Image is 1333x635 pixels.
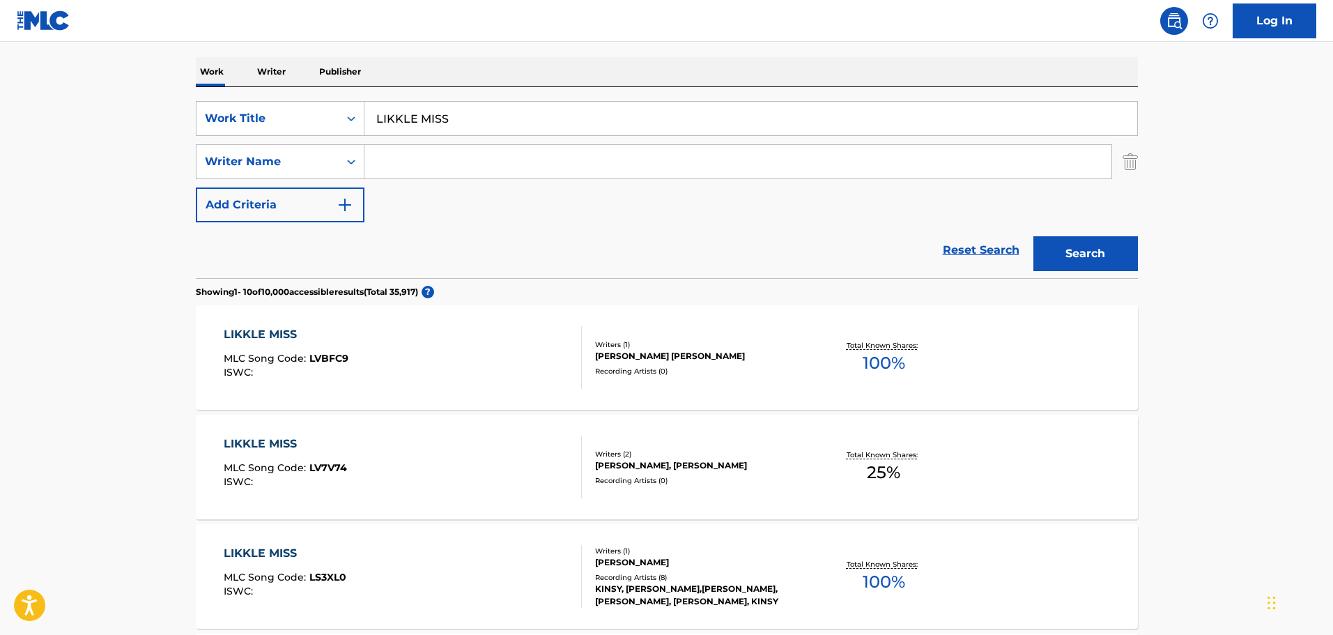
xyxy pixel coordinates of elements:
img: search [1166,13,1182,29]
span: MLC Song Code : [224,461,309,474]
div: Writers ( 1 ) [595,546,806,556]
div: Writers ( 1 ) [595,339,806,350]
img: Delete Criterion [1123,144,1138,179]
div: [PERSON_NAME] [595,556,806,569]
div: [PERSON_NAME] [PERSON_NAME] [595,350,806,362]
iframe: Chat Widget [1263,568,1333,635]
div: LIKKLE MISS [224,436,347,452]
div: KINSY, [PERSON_NAME],[PERSON_NAME], [PERSON_NAME], [PERSON_NAME], KINSY [595,583,806,608]
a: LIKKLE MISSMLC Song Code:LVBFC9ISWC:Writers (1)[PERSON_NAME] [PERSON_NAME]Recording Artists (0)To... [196,305,1138,410]
span: ISWC : [224,366,256,378]
p: Work [196,57,228,86]
p: Writer [253,57,290,86]
a: Public Search [1160,7,1188,35]
span: 25 % [867,460,900,485]
a: Log In [1233,3,1316,38]
div: Recording Artists ( 0 ) [595,366,806,376]
span: 100 % [863,569,905,595]
span: ? [422,286,434,298]
p: Total Known Shares: [847,559,921,569]
img: MLC Logo [17,10,70,31]
span: LS3XL0 [309,571,346,583]
a: Reset Search [936,235,1026,266]
div: Help [1196,7,1224,35]
p: Publisher [315,57,365,86]
p: Total Known Shares: [847,340,921,351]
div: Writers ( 2 ) [595,449,806,459]
div: LIKKLE MISS [224,545,346,562]
p: Showing 1 - 10 of 10,000 accessible results (Total 35,917 ) [196,286,418,298]
span: ISWC : [224,585,256,597]
div: Writer Name [205,153,330,170]
span: ISWC : [224,475,256,488]
span: MLC Song Code : [224,352,309,365]
p: Total Known Shares: [847,450,921,460]
img: 9d2ae6d4665cec9f34b9.svg [337,197,353,213]
span: 100 % [863,351,905,376]
span: LV7V74 [309,461,347,474]
img: help [1202,13,1219,29]
span: MLC Song Code : [224,571,309,583]
button: Search [1033,236,1138,271]
button: Add Criteria [196,188,364,222]
form: Search Form [196,101,1138,278]
a: LIKKLE MISSMLC Song Code:LV7V74ISWC:Writers (2)[PERSON_NAME], [PERSON_NAME]Recording Artists (0)T... [196,415,1138,519]
div: Drag [1267,582,1276,624]
div: Work Title [205,110,330,127]
div: Recording Artists ( 0 ) [595,475,806,486]
div: [PERSON_NAME], [PERSON_NAME] [595,459,806,472]
a: LIKKLE MISSMLC Song Code:LS3XL0ISWC:Writers (1)[PERSON_NAME]Recording Artists (8)KINSY, [PERSON_N... [196,524,1138,629]
div: LIKKLE MISS [224,326,348,343]
span: LVBFC9 [309,352,348,365]
div: Recording Artists ( 8 ) [595,572,806,583]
